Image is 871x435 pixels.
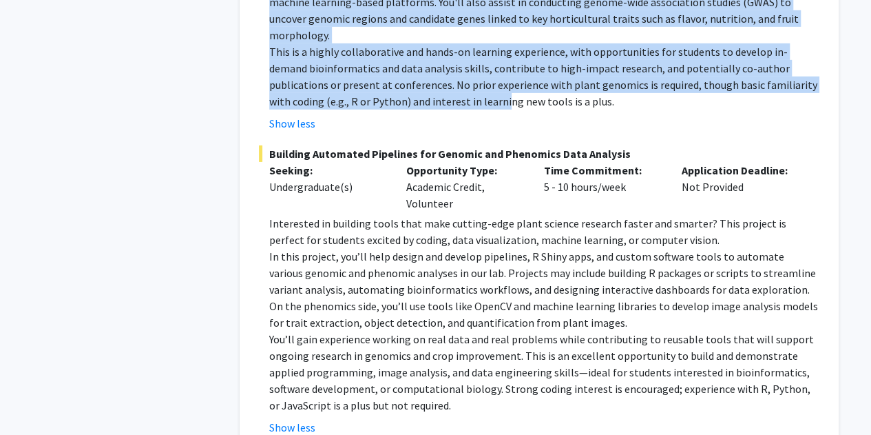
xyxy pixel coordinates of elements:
[671,162,809,212] div: Not Provided
[269,215,819,248] p: Interested in building tools that make cutting-edge plant science research faster and smarter? Th...
[544,162,661,179] p: Time Commitment:
[10,373,59,425] iframe: Chat
[259,145,819,162] span: Building Automated Pipelines for Genomic and Phenomics Data Analysis
[269,248,819,331] p: In this project, you’ll help design and develop pipelines, R Shiny apps, and custom software tool...
[269,331,819,414] p: You’ll gain experience working on real data and real problems while contributing to reusable tool...
[396,162,534,212] div: Academic Credit, Volunteer
[269,115,315,132] button: Show less
[682,162,799,179] p: Application Deadline:
[269,162,386,179] p: Seeking:
[534,162,671,212] div: 5 - 10 hours/week
[406,162,523,179] p: Opportunity Type:
[269,43,819,110] p: This is a highly collaborative and hands-on learning experience, with opportunities for students ...
[269,179,386,195] div: Undergraduate(s)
